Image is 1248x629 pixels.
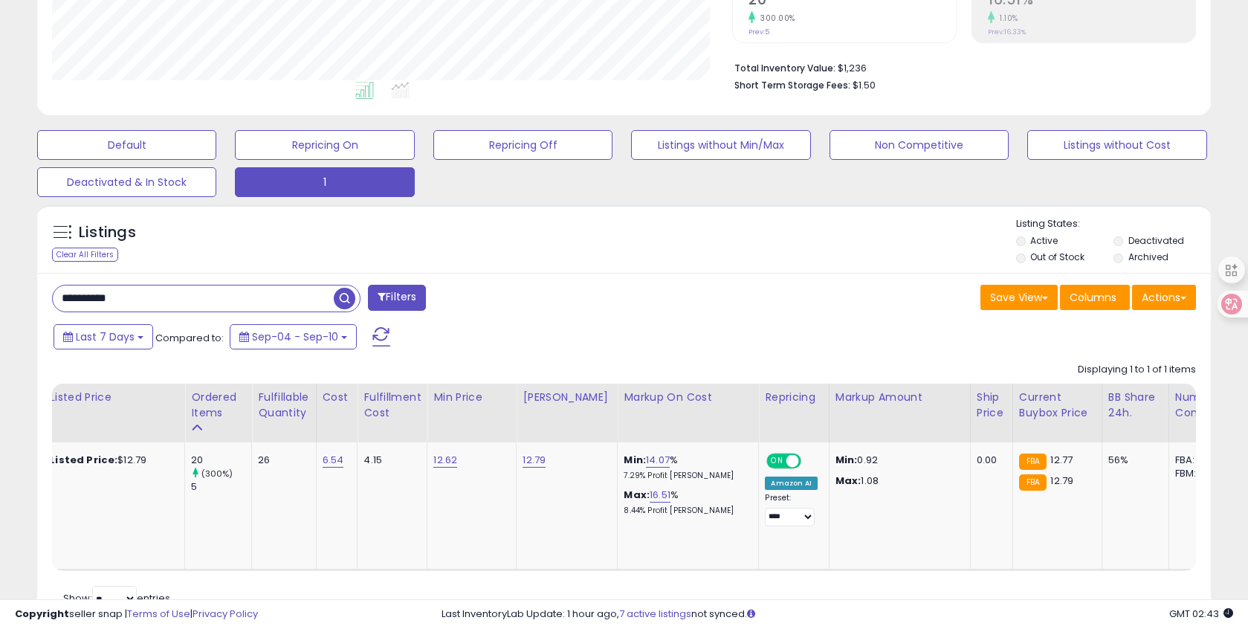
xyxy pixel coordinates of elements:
div: % [624,454,747,481]
button: Deactivated & In Stock [37,167,216,197]
button: Columns [1060,285,1130,310]
span: Sep-04 - Sep-10 [252,329,338,344]
b: Short Term Storage Fees: [734,79,850,91]
div: Fulfillable Quantity [258,390,309,421]
div: FBM: 4 [1175,467,1224,480]
li: $1,236 [734,58,1185,76]
div: Clear All Filters [52,248,118,262]
button: Sep-04 - Sep-10 [230,324,357,349]
b: Listed Price: [50,453,117,467]
small: FBA [1019,454,1047,470]
button: Save View [980,285,1058,310]
div: Amazon AI [765,477,817,490]
small: (300%) [201,468,233,480]
span: ON [769,455,787,468]
div: $12.79 [50,454,173,467]
a: 12.62 [433,453,457,468]
div: Repricing [765,390,822,405]
div: Cost [323,390,352,405]
div: 20 [191,454,251,467]
div: Markup Amount [835,390,964,405]
a: 7 active listings [619,607,691,621]
span: 2025-09-18 02:43 GMT [1169,607,1233,621]
div: seller snap | | [15,607,258,622]
div: Fulfillment Cost [363,390,421,421]
p: Listing States: [1016,217,1211,231]
p: 1.08 [835,474,959,488]
span: Columns [1070,290,1116,305]
div: BB Share 24h. [1108,390,1163,421]
button: Repricing Off [433,130,612,160]
b: Total Inventory Value: [734,62,835,74]
span: Compared to: [155,331,224,345]
div: FBA: 3 [1175,454,1224,467]
label: Archived [1128,251,1168,263]
p: 8.44% Profit [PERSON_NAME] [624,506,747,516]
label: Deactivated [1128,234,1184,247]
p: 7.29% Profit [PERSON_NAME] [624,471,747,481]
div: Displaying 1 to 1 of 1 items [1078,363,1196,377]
h5: Listings [79,222,136,243]
div: Num of Comp. [1175,390,1229,421]
a: Privacy Policy [193,607,258,621]
label: Active [1030,234,1058,247]
span: $1.50 [853,78,876,92]
div: Current Buybox Price [1019,390,1096,421]
label: Out of Stock [1030,251,1084,263]
div: Last InventoryLab Update: 1 hour ago, not synced. [442,607,1233,622]
p: 0.92 [835,454,959,467]
small: Prev: 16.33% [988,28,1026,36]
div: 4.15 [363,454,416,467]
span: 12.77 [1050,453,1073,467]
div: Preset: [765,493,817,526]
span: Last 7 Days [76,329,135,344]
button: Filters [368,285,426,311]
button: Repricing On [235,130,414,160]
button: Default [37,130,216,160]
small: Prev: 5 [749,28,769,36]
button: Non Competitive [830,130,1009,160]
div: 26 [258,454,304,467]
div: Ship Price [977,390,1006,421]
span: 12.79 [1050,474,1073,488]
a: 14.07 [646,453,670,468]
button: 1 [235,167,414,197]
span: Show: entries [63,591,170,605]
div: 0.00 [977,454,1001,467]
div: Ordered Items [191,390,245,421]
div: % [624,488,747,516]
strong: Max: [835,474,861,488]
a: 6.54 [323,453,344,468]
div: Markup on Cost [624,390,752,405]
strong: Copyright [15,607,69,621]
span: OFF [799,455,823,468]
button: Listings without Min/Max [631,130,810,160]
b: Min: [624,453,646,467]
div: Min Price [433,390,510,405]
b: Max: [624,488,650,502]
a: 16.51 [650,488,670,503]
button: Actions [1132,285,1196,310]
small: 1.10% [995,13,1018,24]
button: Last 7 Days [54,324,153,349]
a: 12.79 [523,453,546,468]
button: Listings without Cost [1027,130,1206,160]
small: FBA [1019,474,1047,491]
div: [PERSON_NAME] [523,390,611,405]
small: 300.00% [755,13,795,24]
th: The percentage added to the cost of goods (COGS) that forms the calculator for Min & Max prices. [618,384,759,442]
div: Listed Price [50,390,178,405]
div: 5 [191,480,251,494]
strong: Min: [835,453,858,467]
div: 56% [1108,454,1157,467]
a: Terms of Use [127,607,190,621]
